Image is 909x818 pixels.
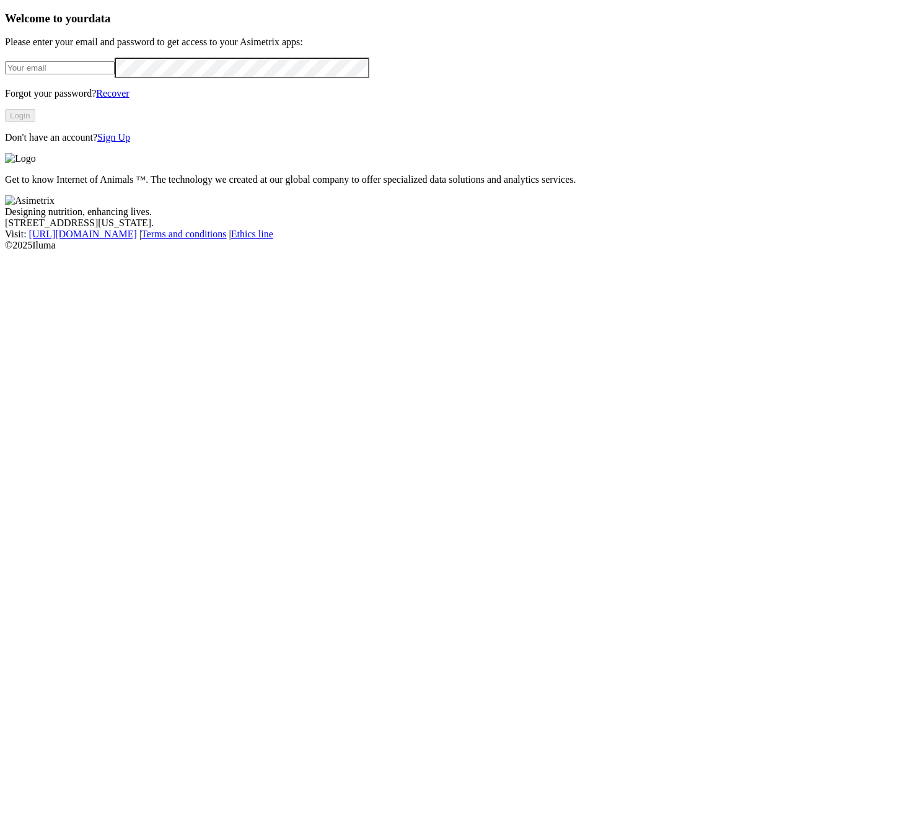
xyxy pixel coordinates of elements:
div: Designing nutrition, enhancing lives. [5,206,904,218]
p: Please enter your email and password to get access to your Asimetrix apps: [5,37,904,48]
p: Don't have an account? [5,132,904,143]
a: [URL][DOMAIN_NAME] [29,229,137,239]
div: © 2025 Iluma [5,240,904,251]
span: data [89,12,110,25]
input: Your email [5,61,115,74]
div: Visit : | | [5,229,904,240]
a: Terms and conditions [141,229,227,239]
p: Forgot your password? [5,88,904,99]
button: Login [5,109,35,122]
p: Get to know Internet of Animals ™. The technology we created at our global company to offer speci... [5,174,904,185]
img: Asimetrix [5,195,55,206]
a: Sign Up [97,132,130,143]
div: [STREET_ADDRESS][US_STATE]. [5,218,904,229]
img: Logo [5,153,36,164]
h3: Welcome to your [5,12,904,25]
a: Recover [96,88,129,99]
a: Ethics line [231,229,273,239]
